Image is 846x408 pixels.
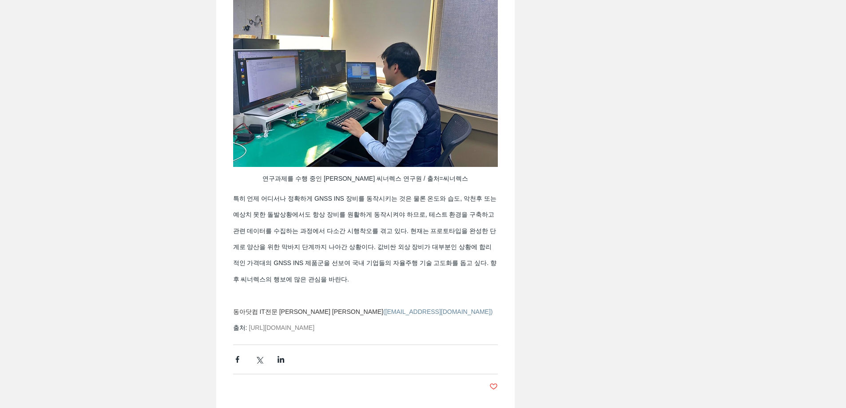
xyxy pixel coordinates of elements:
button: X, 구 트위터 공유 [255,355,263,364]
span: 연구과제를 수행 중인 [PERSON_NAME] 씨너렉스 연구원 / 출처=씨너렉스 [262,175,468,182]
button: Like post [489,382,498,391]
span: 출처: [233,324,247,331]
iframe: Wix Chat [682,128,846,408]
a: ([EMAIL_ADDRESS][DOMAIN_NAME]) [383,308,493,315]
span: 특히 언제 어디서나 정확하게 GNSS INS 장비를 동작시키는 것은 물론 온도와 습도, 악천후 또는 예상치 못한 돌발상황에서도 항상 장비를 원활하게 동작시켜야 하므로, 테스트... [233,195,498,283]
span: 동아닷컴 IT전문 [PERSON_NAME] [PERSON_NAME] [233,308,383,315]
button: 링크드인으로 공유 [277,355,285,364]
button: 페이스북으로 공유 [233,355,242,364]
a: [URL][DOMAIN_NAME] [249,324,314,331]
